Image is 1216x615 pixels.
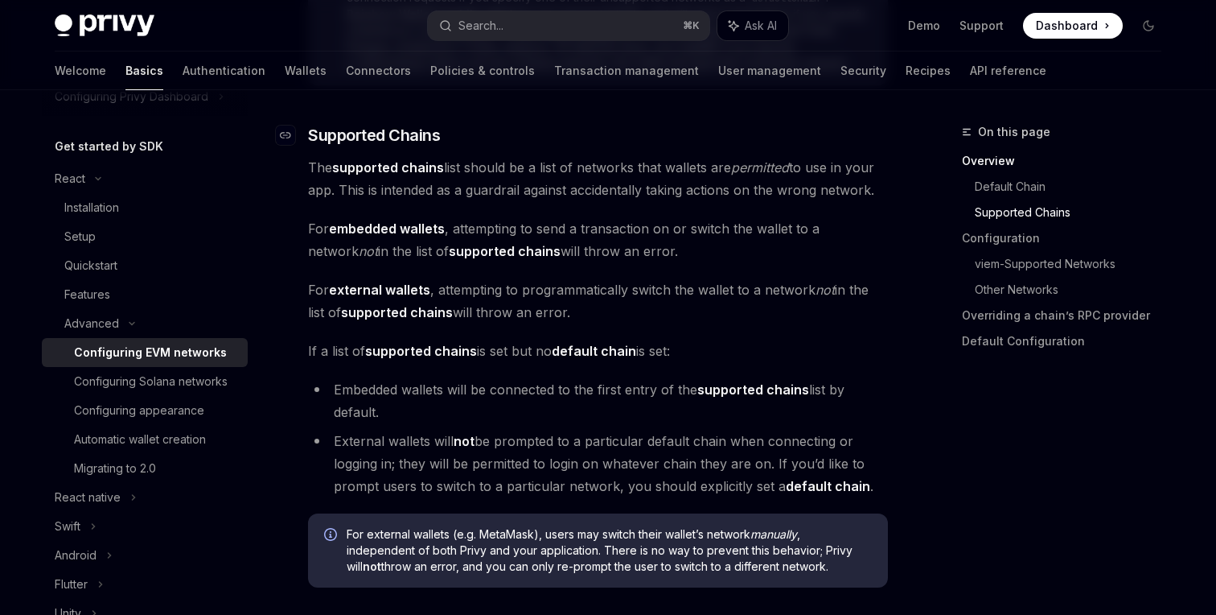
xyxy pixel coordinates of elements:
span: On this page [978,122,1050,142]
a: Dashboard [1023,13,1123,39]
a: Connectors [346,52,411,90]
a: Navigate to header [276,124,308,147]
span: Dashboard [1036,18,1098,34]
a: viem-Supported Networks [975,251,1174,277]
button: Toggle dark mode [1136,13,1161,39]
button: Ask AI [717,11,788,40]
img: dark logo [55,14,154,37]
span: For , attempting to programmatically switch the wallet to a network in the list of will throw an ... [308,279,888,324]
div: Advanced [64,314,119,333]
a: Configuring Solana networks [42,367,248,396]
span: ⌘ K [683,19,700,32]
a: Default Chain [975,174,1174,200]
a: Transaction management [554,52,699,90]
span: The list should be a list of networks that wallets are to use in your app. This is intended as a ... [308,156,888,201]
a: Configuring appearance [42,396,248,425]
span: For , attempting to send a transaction on or switch the wallet to a network in the list of will t... [308,217,888,262]
div: Android [55,546,97,565]
strong: default chain [552,343,636,359]
span: Supported Chains [308,124,440,147]
li: External wallets will be prompted to a particular default chain when connecting or logging in; th... [308,430,888,497]
strong: supported chains [449,243,561,259]
a: default chain [552,343,636,360]
em: not [359,243,378,259]
a: Wallets [285,52,327,90]
a: Installation [42,193,248,222]
svg: Info [324,528,340,544]
a: Security [840,52,886,90]
div: React native [55,488,121,507]
strong: external wallets [329,282,430,298]
a: Features [42,280,248,309]
div: Migrating to 2.0 [74,459,156,478]
a: User management [718,52,821,90]
a: Basics [125,52,163,90]
h5: Get started by SDK [55,137,163,156]
strong: not [454,433,474,449]
a: Supported Chains [975,200,1174,225]
a: Configuration [962,225,1174,251]
strong: embedded wallets [329,221,445,237]
div: Search... [458,16,503,35]
a: Quickstart [42,251,248,280]
div: Configuring appearance [74,401,204,420]
a: Demo [908,18,940,34]
a: Configuring EVM networks [42,338,248,367]
a: Setup [42,222,248,251]
em: permitted [731,159,789,175]
div: Installation [64,198,119,217]
div: Automatic wallet creation [74,430,206,449]
span: For external wallets (e.g. MetaMask), users may switch their wallet’s network , independent of bo... [347,526,872,575]
a: Support [959,18,1004,34]
button: Search...⌘K [428,11,709,40]
a: API reference [970,52,1046,90]
div: Configuring Solana networks [74,372,228,391]
a: Migrating to 2.0 [42,454,248,483]
li: Embedded wallets will be connected to the first entry of the list by default. [308,378,888,423]
a: Policies & controls [430,52,535,90]
a: Default Configuration [962,328,1174,354]
a: Authentication [183,52,265,90]
div: Configuring EVM networks [74,343,227,362]
div: Features [64,285,110,304]
a: Automatic wallet creation [42,425,248,454]
span: Ask AI [745,18,777,34]
a: Welcome [55,52,106,90]
div: Quickstart [64,256,117,275]
strong: default chain [786,478,870,494]
a: Recipes [906,52,951,90]
a: Other Networks [975,277,1174,303]
strong: supported chains [341,304,453,320]
div: Swift [55,517,80,536]
strong: not [363,559,381,573]
div: Flutter [55,575,88,594]
span: If a list of is set but no is set: [308,340,888,362]
strong: supported chains [332,159,444,175]
div: Setup [64,227,96,246]
strong: supported chains [697,382,809,398]
strong: supported chains [365,343,477,359]
div: React [55,169,85,188]
em: not [815,282,835,298]
a: Overriding a chain’s RPC provider [962,303,1174,328]
a: Overview [962,148,1174,174]
em: manually [750,527,797,541]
